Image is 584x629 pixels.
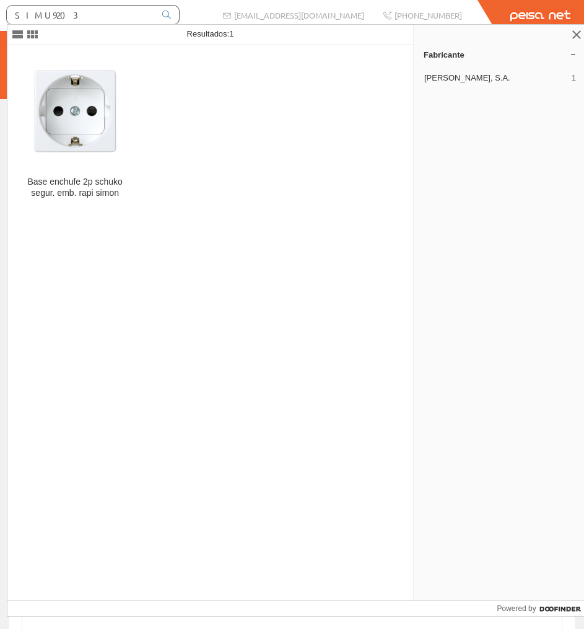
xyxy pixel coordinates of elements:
img: Base enchufe 2p schuko segur. emb. rapi simon [19,55,131,167]
span: 1 [229,29,233,38]
span: 1 [572,73,576,84]
span: Powered by [497,603,536,614]
span: Resultados: [187,29,234,38]
a: Base enchufe 2p schuko segur. emb. rapi simon Base enchufe 2p schuko segur. emb. rapi simon [7,45,142,213]
span: [EMAIL_ADDRESS][DOMAIN_NAME] [234,10,364,20]
span: [PERSON_NAME], S.A. [424,73,567,84]
input: Buscar... [7,6,155,24]
div: Base enchufe 2p schuko segur. emb. rapi simon [17,177,133,199]
span: [PHONE_NUMBER] [394,10,462,20]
